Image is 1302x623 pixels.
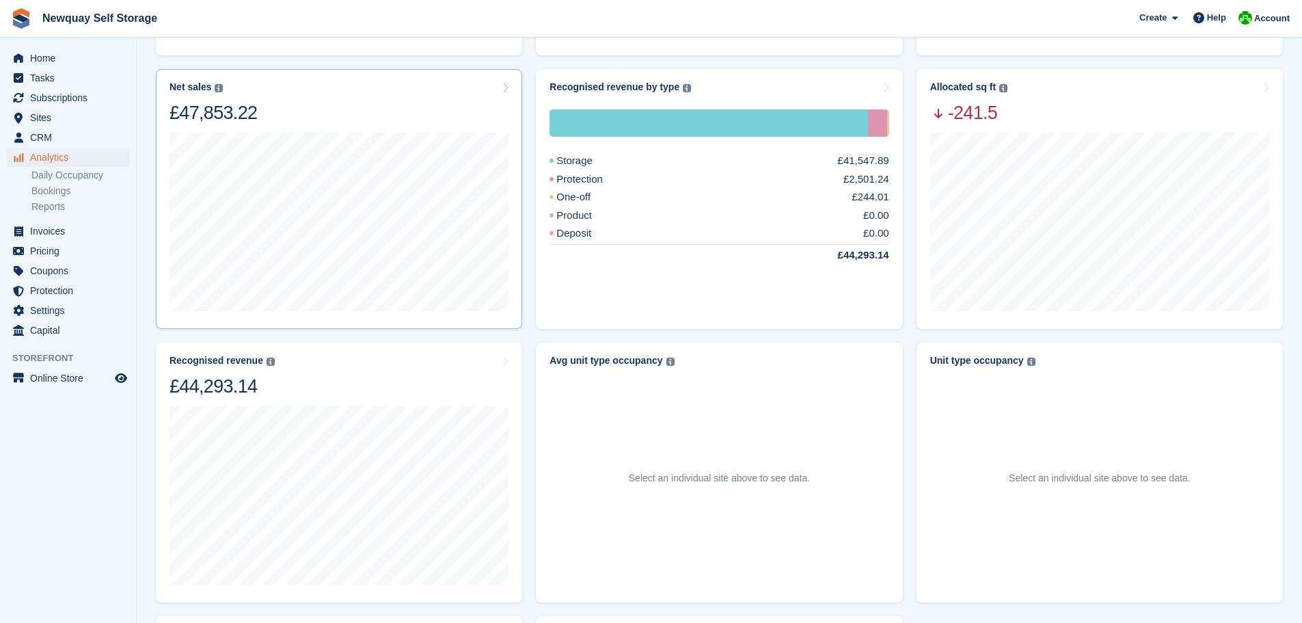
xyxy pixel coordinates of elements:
div: £44,293.14 [169,375,275,398]
img: Baylor [1238,11,1252,25]
span: Home [30,49,112,68]
span: CRM [30,128,112,147]
span: -241.5 [930,101,1007,124]
a: menu [7,108,129,127]
a: menu [7,261,129,280]
div: £41,547.89 [838,153,889,169]
div: Deposit [550,226,624,241]
div: £44,293.14 [805,248,889,263]
div: Storage [550,109,868,137]
a: menu [7,369,129,388]
a: Reports [31,200,129,213]
a: menu [7,321,129,340]
span: Settings [30,301,112,320]
a: menu [7,281,129,300]
img: stora-icon-8386f47178a22dfd0bd8f6a31ec36ba5ce8667c1dd55bd0f319d3a0aa187defe.svg [11,8,31,29]
img: icon-info-grey-7440780725fd019a000dd9b08b2336e03edf1995a4989e88bcd33f0948082b44.svg [683,84,691,92]
div: £47,853.22 [169,101,257,124]
div: Protection [868,109,887,137]
a: menu [7,128,129,147]
div: Storage [550,153,625,169]
span: Storefront [12,352,136,365]
a: Bookings [31,185,129,198]
a: menu [7,301,129,320]
p: Select an individual site above to see data. [1009,471,1190,486]
span: Capital [30,321,112,340]
span: Account [1254,12,1290,25]
div: £2,501.24 [843,172,889,187]
span: Analytics [30,148,112,167]
div: £244.01 [852,189,889,205]
div: Allocated sq ft [930,81,996,93]
span: Sites [30,108,112,127]
a: menu [7,68,129,88]
a: menu [7,88,129,107]
img: icon-info-grey-7440780725fd019a000dd9b08b2336e03edf1995a4989e88bcd33f0948082b44.svg [1027,358,1035,366]
div: Recognised revenue by type [550,81,679,93]
img: icon-info-grey-7440780725fd019a000dd9b08b2336e03edf1995a4989e88bcd33f0948082b44.svg [999,84,1007,92]
span: Help [1207,11,1226,25]
span: Coupons [30,261,112,280]
div: Unit type occupancy [930,355,1024,367]
span: Subscriptions [30,88,112,107]
span: Invoices [30,222,112,241]
p: Select an individual site above to see data. [629,471,810,486]
div: Protection [550,172,636,187]
img: icon-info-grey-7440780725fd019a000dd9b08b2336e03edf1995a4989e88bcd33f0948082b44.svg [666,358,675,366]
div: Product [550,208,625,224]
span: Online Store [30,369,112,388]
div: Recognised revenue [169,355,263,367]
a: Preview store [113,370,129,386]
span: Create [1139,11,1167,25]
a: menu [7,222,129,241]
a: menu [7,49,129,68]
span: Protection [30,281,112,300]
div: Net sales [169,81,211,93]
div: £0.00 [863,226,889,241]
a: menu [7,148,129,167]
a: menu [7,241,129,261]
img: icon-info-grey-7440780725fd019a000dd9b08b2336e03edf1995a4989e88bcd33f0948082b44.svg [215,84,223,92]
img: icon-info-grey-7440780725fd019a000dd9b08b2336e03edf1995a4989e88bcd33f0948082b44.svg [267,358,275,366]
div: Avg unit type occupancy [550,355,662,367]
span: Pricing [30,241,112,261]
a: Daily Occupancy [31,169,129,182]
div: One-off [887,109,889,137]
div: £0.00 [863,208,889,224]
div: One-off [550,189,623,205]
span: Tasks [30,68,112,88]
a: Newquay Self Storage [37,7,163,29]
